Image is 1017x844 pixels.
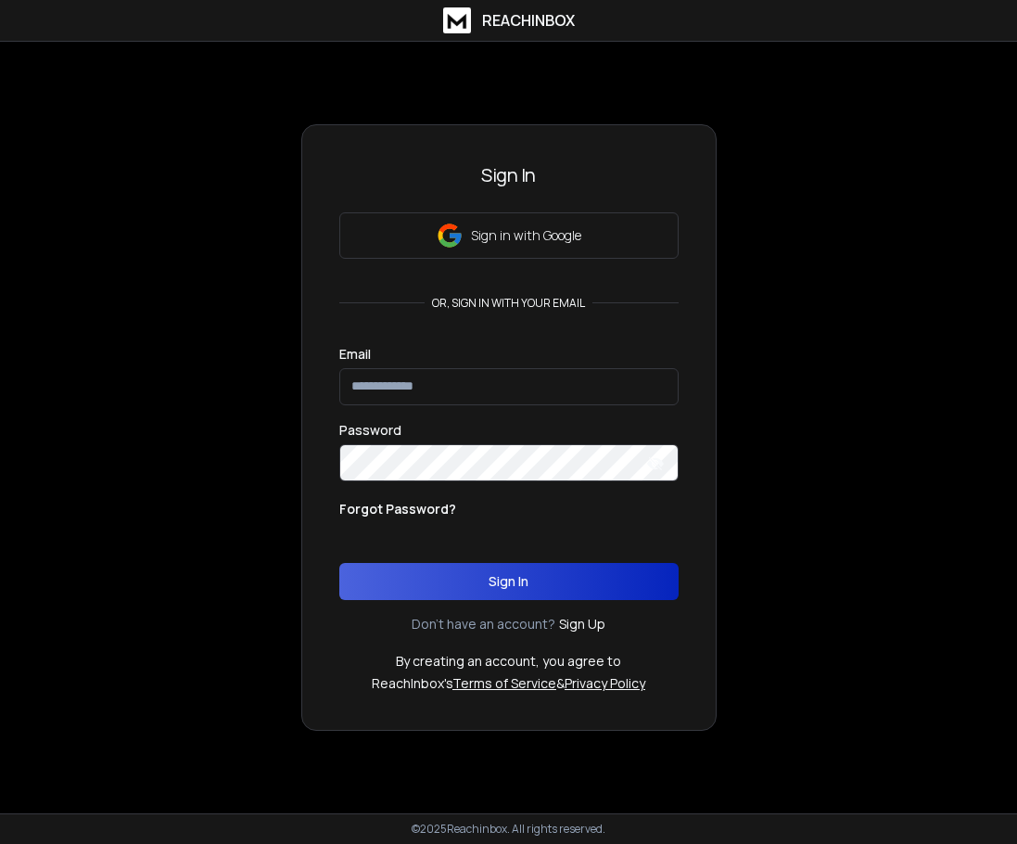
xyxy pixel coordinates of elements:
label: Password [339,424,401,437]
h3: Sign In [339,162,679,188]
p: or, sign in with your email [425,296,592,311]
a: Sign Up [559,615,605,633]
p: ReachInbox's & [372,674,645,693]
button: Sign in with Google [339,212,679,259]
p: Sign in with Google [471,226,581,245]
button: Sign In [339,563,679,600]
p: By creating an account, you agree to [396,652,621,671]
a: ReachInbox [443,7,575,33]
a: Terms of Service [452,674,556,692]
img: logo [443,7,471,33]
p: © 2025 Reachinbox. All rights reserved. [412,822,605,837]
a: Privacy Policy [565,674,645,692]
h1: ReachInbox [482,9,575,32]
p: Forgot Password? [339,500,456,518]
label: Email [339,348,371,361]
p: Don't have an account? [412,615,555,633]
